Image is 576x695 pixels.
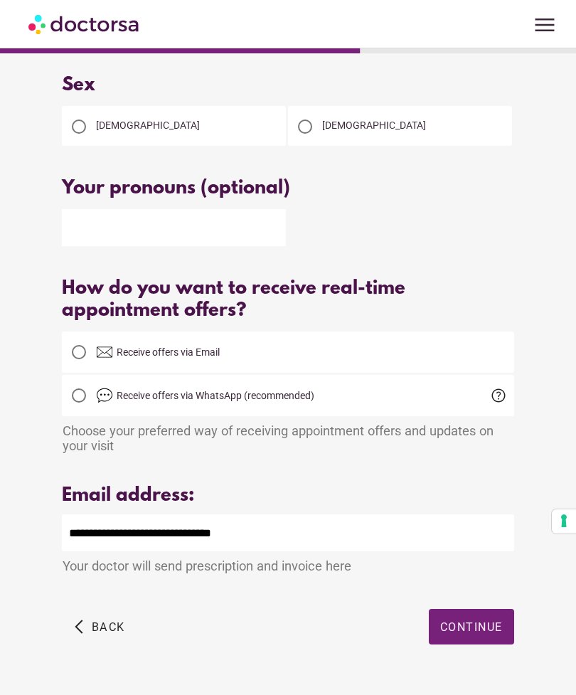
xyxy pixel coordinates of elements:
[429,609,514,644] button: Continue
[490,387,507,404] span: help
[440,620,503,634] span: Continue
[62,485,513,507] div: Email address:
[62,278,513,322] div: How do you want to receive real-time appointment offers?
[92,620,125,634] span: Back
[117,346,220,358] span: Receive offers via Email
[96,387,113,404] img: chat
[62,75,513,97] div: Sex
[96,120,200,131] span: [DEMOGRAPHIC_DATA]
[62,416,513,453] div: Choose your preferred way of receiving appointment offers and updates on your visit
[96,344,113,361] img: email
[62,551,513,573] div: Your doctor will send prescription and invoice here
[322,120,426,131] span: [DEMOGRAPHIC_DATA]
[552,509,576,534] button: Your consent preferences for tracking technologies
[62,178,513,200] div: Your pronouns (optional)
[531,11,558,38] span: menu
[69,609,131,644] button: arrow_back_ios Back
[28,8,141,40] img: Doctorsa.com
[117,390,314,401] span: Receive offers via WhatsApp (recommended)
